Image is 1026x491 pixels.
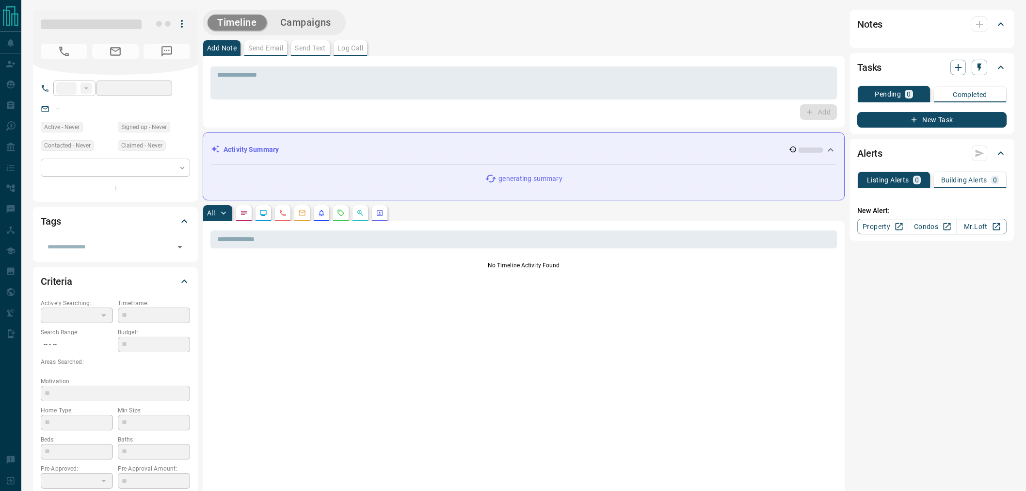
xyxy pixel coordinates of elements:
[173,240,187,254] button: Open
[907,219,957,234] a: Condos
[207,45,237,51] p: Add Note
[41,464,113,473] p: Pre-Approved:
[121,141,162,150] span: Claimed - Never
[41,328,113,337] p: Search Range:
[259,209,267,217] svg: Lead Browsing Activity
[41,270,190,293] div: Criteria
[44,122,80,132] span: Active - Never
[271,15,341,31] button: Campaigns
[867,177,909,183] p: Listing Alerts
[211,141,836,159] div: Activity Summary
[857,112,1007,128] button: New Task
[207,210,215,216] p: All
[941,177,987,183] p: Building Alerts
[907,91,911,98] p: 0
[224,145,279,155] p: Activity Summary
[857,16,882,32] h2: Notes
[118,464,190,473] p: Pre-Approval Amount:
[118,328,190,337] p: Budget:
[857,206,1007,216] p: New Alert:
[210,261,837,270] p: No Timeline Activity Found
[41,299,113,308] p: Actively Searching:
[118,299,190,308] p: Timeframe:
[118,435,190,444] p: Baths:
[41,44,87,59] span: No Number
[857,13,1007,36] div: Notes
[356,209,364,217] svg: Opportunities
[41,377,190,386] p: Motivation:
[240,209,248,217] svg: Notes
[41,210,190,233] div: Tags
[92,44,139,59] span: No Email
[857,56,1007,79] div: Tasks
[144,44,190,59] span: No Number
[121,122,167,132] span: Signed up - Never
[41,213,61,229] h2: Tags
[875,91,901,98] p: Pending
[118,406,190,415] p: Min Size:
[857,219,907,234] a: Property
[498,174,562,184] p: generating summary
[41,358,190,366] p: Areas Searched:
[318,209,325,217] svg: Listing Alerts
[857,146,882,161] h2: Alerts
[857,142,1007,165] div: Alerts
[953,91,987,98] p: Completed
[337,209,345,217] svg: Requests
[298,209,306,217] svg: Emails
[993,177,997,183] p: 0
[41,406,113,415] p: Home Type:
[915,177,919,183] p: 0
[41,435,113,444] p: Beds:
[44,141,91,150] span: Contacted - Never
[41,337,113,353] p: -- - --
[279,209,287,217] svg: Calls
[208,15,267,31] button: Timeline
[957,219,1007,234] a: Mr.Loft
[857,60,882,75] h2: Tasks
[41,274,72,289] h2: Criteria
[56,105,60,113] a: --
[376,209,384,217] svg: Agent Actions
